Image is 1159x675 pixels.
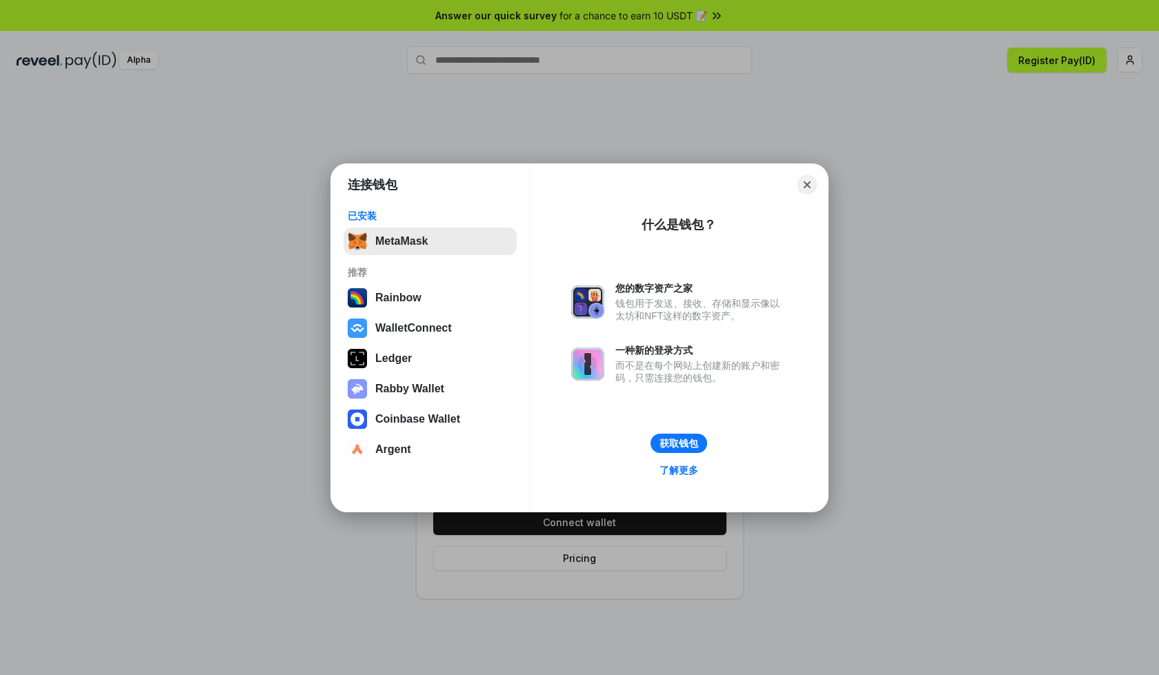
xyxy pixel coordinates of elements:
[348,288,367,308] img: svg+xml,%3Csvg%20width%3D%22120%22%20height%3D%22120%22%20viewBox%3D%220%200%20120%20120%22%20fil...
[348,266,513,279] div: 推荐
[344,436,517,463] button: Argent
[348,410,367,429] img: svg+xml,%3Csvg%20width%3D%2228%22%20height%3D%2228%22%20viewBox%3D%220%200%2028%2028%22%20fill%3D...
[615,344,786,356] div: 一种新的登录方式
[344,375,517,403] button: Rabby Wallet
[348,440,367,459] img: svg+xml,%3Csvg%20width%3D%2228%22%20height%3D%2228%22%20viewBox%3D%220%200%2028%2028%22%20fill%3D...
[348,319,367,338] img: svg+xml,%3Csvg%20width%3D%2228%22%20height%3D%2228%22%20viewBox%3D%220%200%2028%2028%22%20fill%3D...
[375,292,422,304] div: Rainbow
[375,383,444,395] div: Rabby Wallet
[344,345,517,372] button: Ledger
[375,443,411,456] div: Argent
[375,235,428,248] div: MetaMask
[344,228,517,255] button: MetaMask
[651,461,706,479] a: 了解更多
[344,405,517,433] button: Coinbase Wallet
[348,210,513,222] div: 已安装
[798,175,817,194] button: Close
[348,349,367,368] img: svg+xml,%3Csvg%20xmlns%3D%22http%3A%2F%2Fwww.w3.org%2F2000%2Fsvg%22%20width%3D%2228%22%20height%3...
[375,322,452,334] div: WalletConnect
[615,359,786,384] div: 而不是在每个网站上创建新的账户和密码，只需连接您的钱包。
[642,216,716,233] div: 什么是钱包？
[571,347,604,381] img: svg+xml,%3Csvg%20xmlns%3D%22http%3A%2F%2Fwww.w3.org%2F2000%2Fsvg%22%20fill%3D%22none%22%20viewBox...
[375,413,460,425] div: Coinbase Wallet
[615,282,786,294] div: 您的数字资产之家
[344,314,517,342] button: WalletConnect
[344,284,517,312] button: Rainbow
[348,379,367,399] img: svg+xml,%3Csvg%20xmlns%3D%22http%3A%2F%2Fwww.w3.org%2F2000%2Fsvg%22%20fill%3D%22none%22%20viewBox...
[571,285,604,319] img: svg+xml,%3Csvg%20xmlns%3D%22http%3A%2F%2Fwww.w3.org%2F2000%2Fsvg%22%20fill%3D%22none%22%20viewBox...
[660,437,698,450] div: 获取钱包
[348,177,397,193] h1: 连接钱包
[660,464,698,476] div: 了解更多
[651,434,707,453] button: 获取钱包
[348,232,367,251] img: svg+xml,%3Csvg%20fill%3D%22none%22%20height%3D%2233%22%20viewBox%3D%220%200%2035%2033%22%20width%...
[615,297,786,322] div: 钱包用于发送、接收、存储和显示像以太坊和NFT这样的数字资产。
[375,352,412,365] div: Ledger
